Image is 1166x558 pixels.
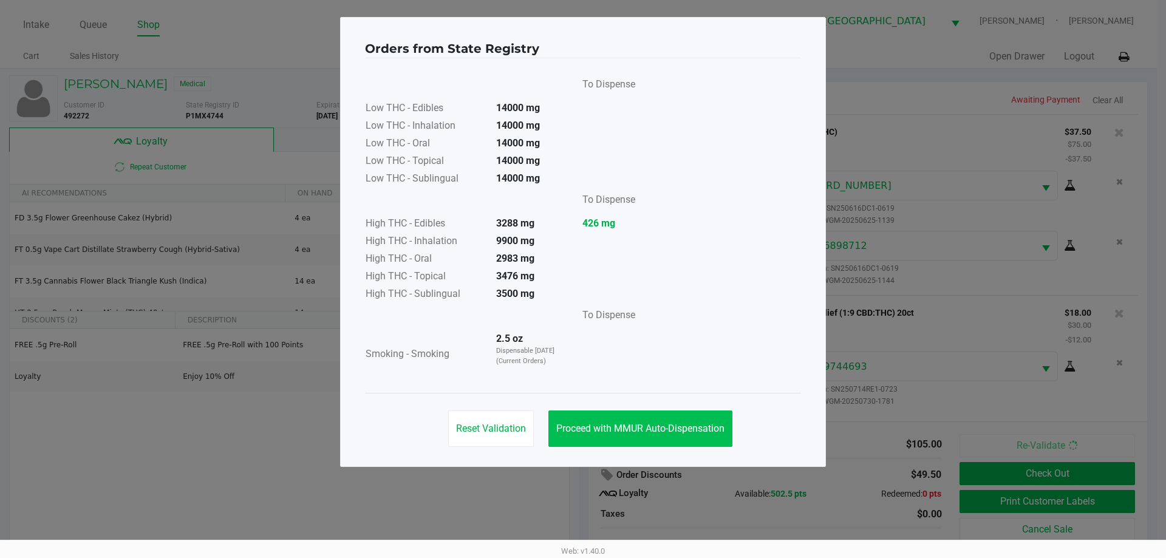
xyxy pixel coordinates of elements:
[548,410,732,447] button: Proceed with MMUR Auto-Dispensation
[456,423,526,434] span: Reset Validation
[365,39,539,58] h4: Orders from State Registry
[573,304,636,331] td: To Dispense
[365,135,486,153] td: Low THC - Oral
[573,188,636,216] td: To Dispense
[496,137,540,149] strong: 14000 mg
[365,153,486,171] td: Low THC - Topical
[365,331,486,378] td: Smoking - Smoking
[365,233,486,251] td: High THC - Inhalation
[496,217,534,229] strong: 3288 mg
[496,102,540,114] strong: 14000 mg
[365,286,486,304] td: High THC - Sublingual
[365,118,486,135] td: Low THC - Inhalation
[582,216,635,231] strong: 426 mg
[365,216,486,233] td: High THC - Edibles
[496,288,534,299] strong: 3500 mg
[496,235,534,247] strong: 9900 mg
[365,251,486,268] td: High THC - Oral
[496,155,540,166] strong: 14000 mg
[556,423,724,434] span: Proceed with MMUR Auto-Dispensation
[496,333,523,344] strong: 2.5 oz
[496,172,540,184] strong: 14000 mg
[573,73,636,100] td: To Dispense
[365,268,486,286] td: High THC - Topical
[496,120,540,131] strong: 14000 mg
[448,410,534,447] button: Reset Validation
[365,100,486,118] td: Low THC - Edibles
[561,546,605,556] span: Web: v1.40.0
[496,253,534,264] strong: 2983 mg
[365,171,486,188] td: Low THC - Sublingual
[496,270,534,282] strong: 3476 mg
[496,346,562,366] p: Dispensable [DATE] (Current Orders)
